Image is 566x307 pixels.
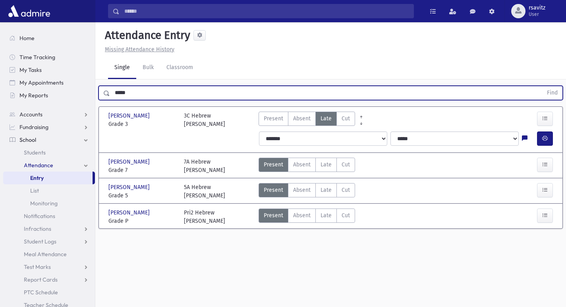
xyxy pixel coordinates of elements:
span: Accounts [19,111,42,118]
a: Report Cards [3,273,95,286]
a: Single [108,57,136,79]
span: Cut [342,211,350,220]
span: Monitoring [30,200,58,207]
span: [PERSON_NAME] [108,158,151,166]
span: List [30,187,39,194]
a: Bulk [136,57,160,79]
span: [PERSON_NAME] [108,183,151,191]
span: Infractions [24,225,51,232]
a: Meal Attendance [3,248,95,261]
span: Present [264,186,283,194]
a: Student Logs [3,235,95,248]
img: AdmirePro [6,3,52,19]
span: My Tasks [19,66,42,73]
span: Grade P [108,217,176,225]
span: Late [321,186,332,194]
a: Test Marks [3,261,95,273]
a: School [3,133,95,146]
span: Fundraising [19,124,48,131]
span: Late [321,160,332,169]
a: Entry [3,172,93,184]
span: Home [19,35,35,42]
span: Present [264,160,283,169]
a: Accounts [3,108,95,121]
span: Present [264,114,283,123]
div: AttTypes [259,112,355,128]
a: Attendance [3,159,95,172]
span: Absent [293,186,311,194]
span: [PERSON_NAME] [108,112,151,120]
a: Fundraising [3,121,95,133]
button: Find [542,86,562,100]
span: rsavitz [529,5,545,11]
span: Present [264,211,283,220]
span: Cut [342,186,350,194]
span: Report Cards [24,276,58,283]
span: Entry [30,174,44,181]
span: Grade 3 [108,120,176,128]
span: Cut [342,160,350,169]
a: Classroom [160,57,199,79]
div: AttTypes [259,158,355,174]
div: 3C Hebrew [PERSON_NAME] [184,112,225,128]
span: Absent [293,211,311,220]
a: PTC Schedule [3,286,95,299]
span: Late [321,114,332,123]
span: School [19,136,36,143]
span: Students [24,149,46,156]
h5: Attendance Entry [102,29,190,42]
a: Home [3,32,95,44]
span: Test Marks [24,263,51,270]
div: Pri2 Hebrew [PERSON_NAME] [184,209,225,225]
a: Notifications [3,210,95,222]
a: My Tasks [3,64,95,76]
div: AttTypes [259,183,355,200]
a: My Appointments [3,76,95,89]
div: 5A Hebrew [PERSON_NAME] [184,183,225,200]
span: My Appointments [19,79,64,86]
a: List [3,184,95,197]
span: Grade 7 [108,166,176,174]
span: Cut [342,114,350,123]
u: Missing Attendance History [105,46,174,53]
a: Infractions [3,222,95,235]
span: Student Logs [24,238,56,245]
span: Attendance [24,162,53,169]
span: Time Tracking [19,54,55,61]
span: Absent [293,114,311,123]
span: My Reports [19,92,48,99]
span: Meal Attendance [24,251,67,258]
span: Notifications [24,212,55,220]
a: Students [3,146,95,159]
a: Monitoring [3,197,95,210]
span: Late [321,211,332,220]
a: My Reports [3,89,95,102]
a: Time Tracking [3,51,95,64]
span: [PERSON_NAME] [108,209,151,217]
span: Absent [293,160,311,169]
div: 7A Hebrew [PERSON_NAME] [184,158,225,174]
span: User [529,11,545,17]
span: Grade 5 [108,191,176,200]
input: Search [120,4,413,18]
div: AttTypes [259,209,355,225]
a: Missing Attendance History [102,46,174,53]
span: PTC Schedule [24,289,58,296]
